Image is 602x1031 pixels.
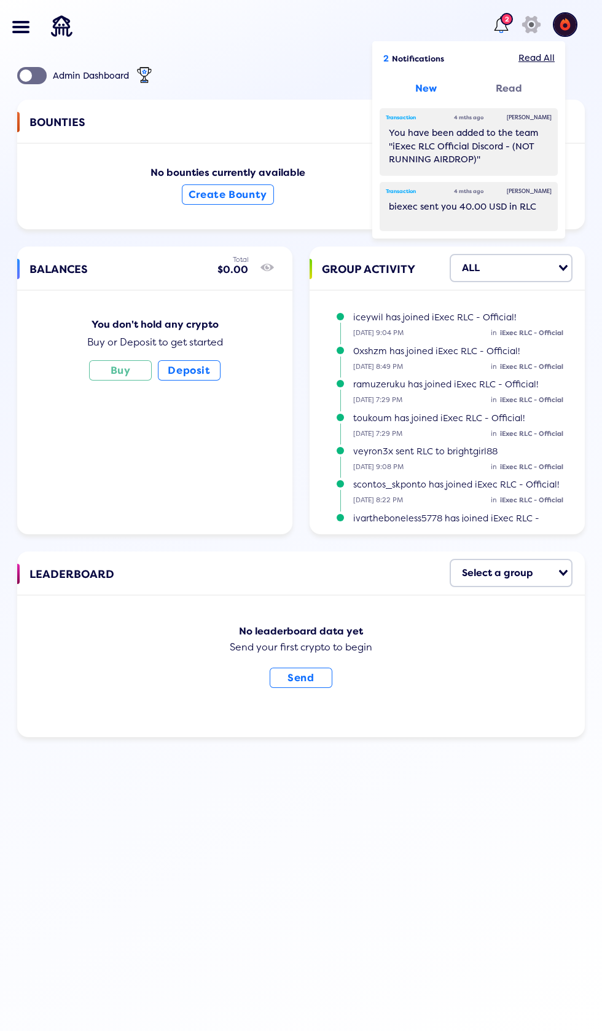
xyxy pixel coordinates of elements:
div: You don't hold any crypto [29,319,280,330]
img: account [553,12,577,37]
div: 2 [501,13,513,25]
div: 4 mths ago [454,188,483,196]
button: Deposit [158,360,221,381]
span: Notifications [392,54,444,64]
div: Search for option [450,559,573,587]
span: scontos_skponto has joined iExec RLC - Official! [353,479,559,490]
span: iExec RLC - Official [500,396,563,404]
div: Transaction [386,114,416,122]
span: ivartheboneless5778 has joined iExec RLC - Official! [353,513,539,540]
input: Search for option [483,258,556,278]
span: iExec RLC - Official [500,496,563,504]
span: iceywil has joined iExec RLC - Official! [353,312,516,323]
div: Select a group [462,563,533,583]
span: BOUNTIES [29,112,85,149]
div: New [415,81,437,96]
div: [PERSON_NAME] [501,182,558,202]
span: iExec RLC - Official [500,329,563,337]
div: You have been added to the team "iExec RLC Official Discord - (NOT RUNNING AIRDROP)" [389,127,549,167]
div: ALL [462,258,480,278]
div: Transaction [386,188,416,196]
div: biexec sent you 40.00 USD in RLC [389,200,542,214]
small: [DATE] 7:29 PM [353,397,569,404]
div: [PERSON_NAME] [501,108,558,128]
button: Buy [89,360,152,381]
span: in [491,396,497,404]
span: in [491,329,497,337]
b: No leaderboard data yet [239,625,363,638]
div: Admin Dashboard [53,71,129,81]
div: Read [496,81,522,96]
div: 2 [383,52,389,66]
small: [DATE] 9:04 PM [353,330,569,337]
div: Send your first crypto to begin [29,640,573,656]
span: in [491,363,497,371]
small: [DATE] 8:22 PM [353,497,569,504]
div: Search for option [450,254,573,282]
div: Read All [518,52,555,66]
div: No bounties currently available [29,167,426,217]
small: [DATE] 8:49 PM [353,363,569,371]
span: in [491,463,497,471]
span: GROUP ACTIVITY [322,259,415,296]
a: Send [270,672,332,684]
span: 0xshzm has joined iExec RLC - Official! [353,346,520,357]
button: Create Bounty [182,184,274,205]
span: iExec RLC - Official [500,430,563,438]
span: iExec RLC - Official [500,363,563,371]
input: Search for option [537,563,556,583]
div: Buy or Deposit to get started [29,337,280,348]
span: toukoum has joined iExec RLC - Official! [353,413,525,424]
span: iExec RLC - Official [500,463,563,471]
div: $0.00 [217,264,248,275]
span: LEADERBOARD [29,564,114,601]
span: veyron3x sent RLC to brightgirl88 [353,446,498,457]
small: [DATE] 7:29 PM [353,430,569,438]
span: in [491,430,497,438]
span: in [491,496,497,504]
div: 4 mths ago [454,114,483,122]
div: Total [217,256,248,264]
span: BALANCES [29,259,88,296]
button: Send [270,668,332,688]
small: [DATE] 9:08 PM [353,464,569,471]
span: ramuzeruku has joined iExec RLC - Official! [353,379,538,390]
